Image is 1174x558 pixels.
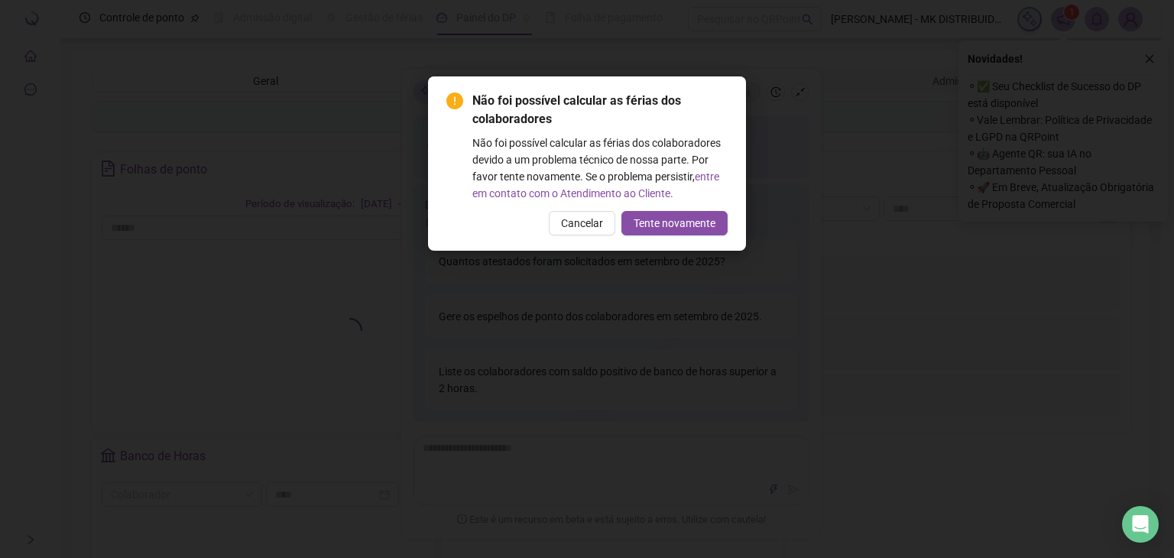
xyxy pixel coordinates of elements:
div: Open Intercom Messenger [1122,506,1159,543]
span: Cancelar [561,215,603,232]
button: Tente novamente [621,211,728,235]
span: exclamation-circle [446,92,463,109]
button: Cancelar [549,211,615,235]
span: Tente novamente [634,215,715,232]
span: Não foi possível calcular as férias dos colaboradores devido a um problema técnico de nossa parte... [472,137,721,183]
span: Não foi possível calcular as férias dos colaboradores [472,92,728,128]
